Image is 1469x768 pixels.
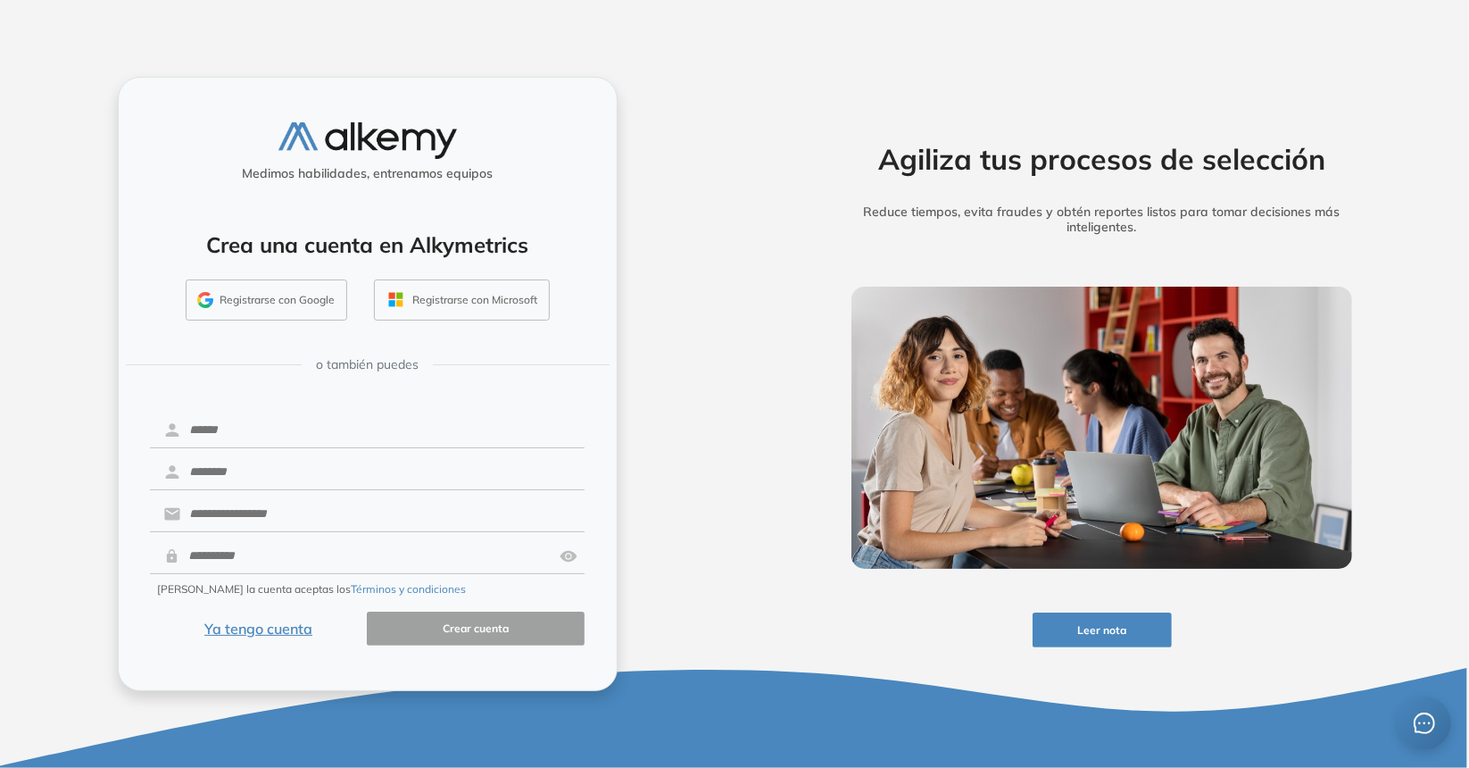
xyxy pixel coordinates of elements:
img: OUTLOOK_ICON [386,289,406,310]
span: [PERSON_NAME] la cuenta aceptas los [157,581,466,597]
button: Ya tengo cuenta [150,612,368,647]
button: Leer nota [1033,613,1172,647]
button: Términos y condiciones [351,581,466,597]
h2: Agiliza tus procesos de selección [824,142,1381,176]
span: o también puedes [316,355,419,374]
button: Registrarse con Google [186,280,347,321]
img: img-more-info [851,287,1353,569]
h4: Crea una cuenta en Alkymetrics [142,232,593,258]
button: Registrarse con Microsoft [374,280,550,321]
h5: Medimos habilidades, entrenamos equipos [126,166,610,181]
img: logo-alkemy [278,122,457,159]
img: GMAIL_ICON [197,292,213,308]
button: Crear cuenta [367,612,585,647]
img: asd [560,539,577,573]
span: message [1414,713,1435,734]
h5: Reduce tiempos, evita fraudes y obtén reportes listos para tomar decisiones más inteligentes. [824,205,1381,235]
